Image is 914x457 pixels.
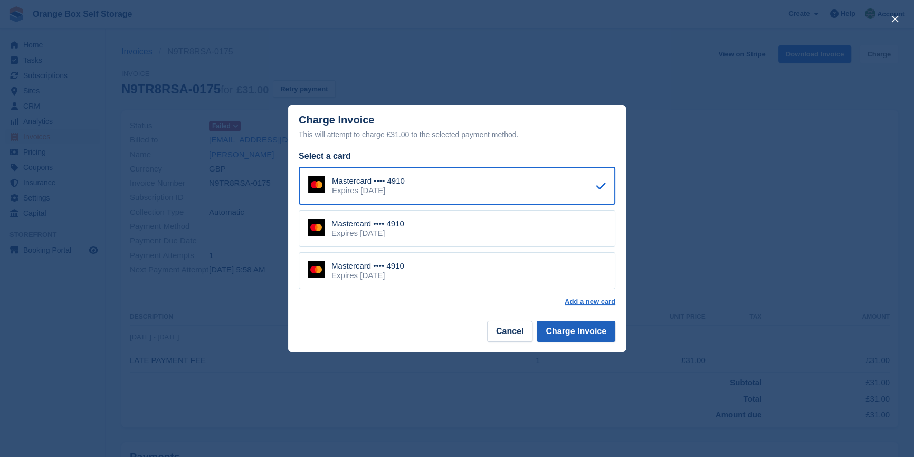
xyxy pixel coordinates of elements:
button: Cancel [487,321,532,342]
img: Mastercard Logo [308,219,325,236]
div: Expires [DATE] [331,271,404,280]
button: close [887,11,903,27]
div: This will attempt to charge £31.00 to the selected payment method. [299,128,615,141]
div: Select a card [299,150,615,163]
a: Add a new card [565,298,615,306]
div: Mastercard •••• 4910 [331,219,404,229]
img: Mastercard Logo [308,261,325,278]
div: Expires [DATE] [331,229,404,238]
img: Mastercard Logo [308,176,325,193]
div: Mastercard •••• 4910 [331,261,404,271]
div: Mastercard •••• 4910 [332,176,405,186]
div: Charge Invoice [299,114,615,141]
button: Charge Invoice [537,321,615,342]
div: Expires [DATE] [332,186,405,195]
